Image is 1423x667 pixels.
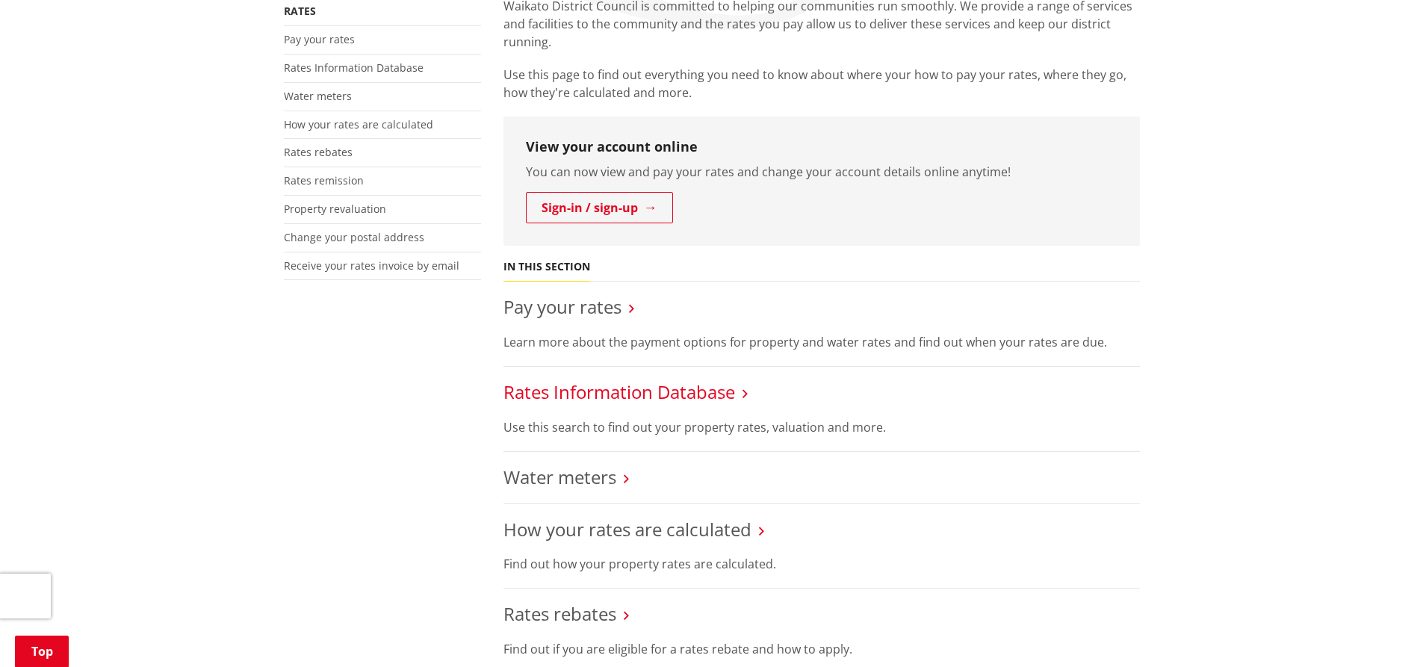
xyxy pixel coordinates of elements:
a: Top [15,636,69,667]
a: How your rates are calculated [503,517,751,542]
iframe: Messenger Launcher [1354,604,1408,658]
a: Pay your rates [284,32,355,46]
a: Rates [284,4,316,18]
a: Rates rebates [284,145,353,159]
a: Rates rebates [503,601,616,626]
a: Pay your rates [503,294,621,319]
p: Find out if you are eligible for a rates rebate and how to apply. [503,640,1140,658]
a: Change your postal address [284,230,424,244]
a: How your rates are calculated [284,117,433,131]
a: Water meters [503,465,616,489]
p: Use this page to find out everything you need to know about where your how to pay your rates, whe... [503,66,1140,102]
a: Receive your rates invoice by email [284,258,459,273]
a: Rates Information Database [284,61,424,75]
p: Learn more about the payment options for property and water rates and find out when your rates ar... [503,333,1140,351]
p: You can now view and pay your rates and change your account details online anytime! [526,163,1117,181]
a: Rates Information Database [503,379,735,404]
p: Use this search to find out your property rates, valuation and more. [503,418,1140,436]
a: Rates remission [284,173,364,187]
a: Property revaluation [284,202,386,216]
h3: View your account online [526,139,1117,155]
a: Sign-in / sign-up [526,192,673,223]
p: Find out how your property rates are calculated. [503,555,1140,573]
a: Water meters [284,89,352,103]
h5: In this section [503,261,590,273]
